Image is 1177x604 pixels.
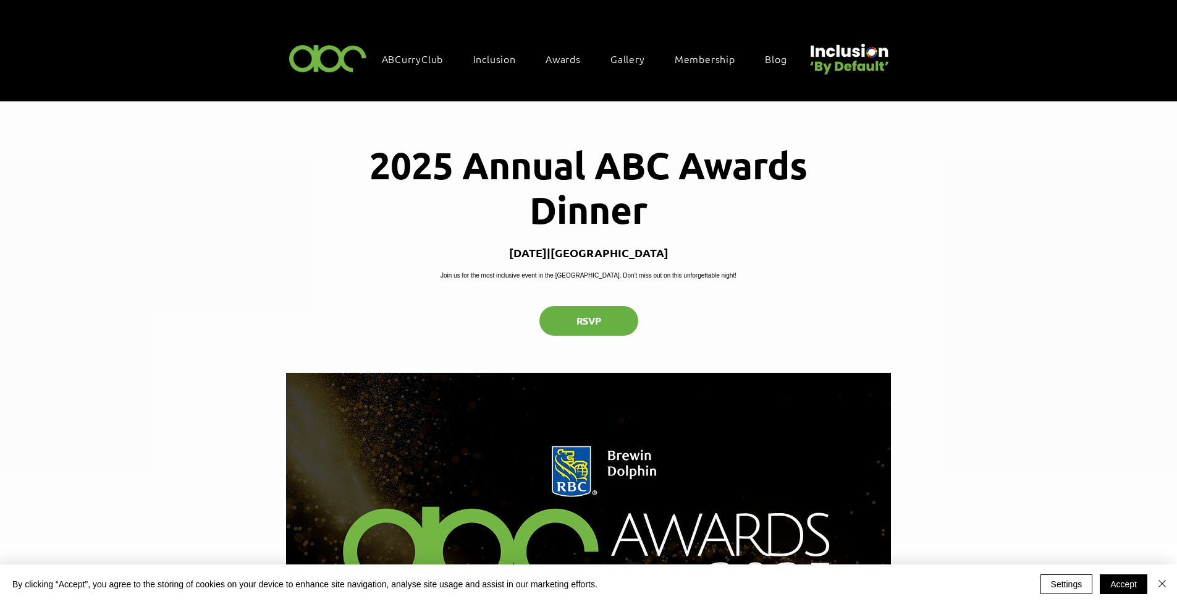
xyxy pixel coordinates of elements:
[604,46,664,72] a: Gallery
[376,46,806,72] nav: Site
[509,245,547,260] p: [DATE]
[669,46,754,72] a: Membership
[806,33,891,76] img: Untitled design (22).png
[1155,574,1170,594] button: Close
[328,142,849,231] h1: 2025 Annual ABC Awards Dinner
[759,46,805,72] a: Blog
[539,306,638,336] button: RSVP
[546,52,581,66] span: Awards
[547,245,551,260] span: |
[285,40,371,76] img: ABC-Logo-Blank-Background-01-01-2.png
[539,46,599,72] div: Awards
[1155,576,1170,591] img: Close
[610,52,645,66] span: Gallery
[675,52,735,66] span: Membership
[376,46,462,72] a: ABCurryClub
[1100,574,1147,594] button: Accept
[12,579,597,590] span: By clicking “Accept”, you agree to the storing of cookies on your device to enhance site navigati...
[467,46,534,72] div: Inclusion
[473,52,516,66] span: Inclusion
[441,271,736,280] p: Join us for the most inclusive event in the [GEOGRAPHIC_DATA]. Don't miss out on this unforgettab...
[765,52,787,66] span: Blog
[1040,574,1093,594] button: Settings
[551,245,669,260] p: [GEOGRAPHIC_DATA]
[382,52,444,66] span: ABCurryClub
